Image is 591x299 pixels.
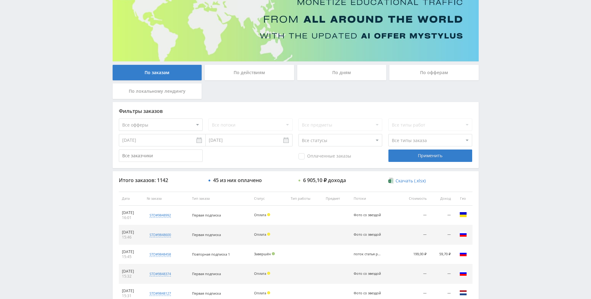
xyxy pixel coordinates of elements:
span: Холд [267,233,270,236]
div: [DATE] [122,249,141,254]
th: Предмет [323,192,351,206]
span: Первая подписка [192,213,221,217]
th: Тип работы [288,192,323,206]
span: Первая подписка [192,232,221,237]
td: 59,70 ₽ [430,245,454,264]
div: поток статья рерайт [354,252,382,256]
div: [DATE] [122,230,141,235]
div: [DATE] [122,269,141,274]
span: Скачать (.xlsx) [396,178,426,183]
span: Оплата [254,232,266,237]
span: Холд [267,291,270,294]
td: — [430,206,454,225]
div: std#9848127 [150,291,171,296]
span: Подтвержден [272,252,275,255]
div: Фото со звездой [354,272,382,276]
div: std#9848600 [150,232,171,237]
th: Статус [251,192,288,206]
div: По офферам [389,65,479,80]
div: По дням [297,65,387,80]
div: std#9848374 [150,271,171,276]
span: Оплата [254,212,266,217]
span: Первая подписка [192,271,221,276]
div: 45 из них оплачено [213,177,262,183]
input: Все заказчики [119,149,203,162]
td: — [430,264,454,284]
img: xlsx [388,177,394,184]
div: Фото со звездой [354,291,382,295]
td: 199,00 ₽ [397,245,430,264]
td: — [397,206,430,225]
div: 15:45 [122,254,141,259]
div: По действиям [205,65,294,80]
td: — [430,225,454,245]
td: — [397,264,430,284]
span: Холд [267,213,270,216]
img: rus.png [459,230,467,238]
th: Стоимость [397,192,430,206]
div: Фото со звездой [354,213,382,217]
span: Оплата [254,271,266,276]
img: ukr.png [459,211,467,218]
div: [DATE] [122,288,141,293]
div: Применить [388,149,472,162]
th: Доход [430,192,454,206]
div: Итого заказов: 1142 [119,177,203,183]
div: std#9848992 [150,213,171,218]
span: Холд [267,272,270,275]
div: 6 905,10 ₽ дохода [303,177,346,183]
img: rus.png [459,250,467,257]
div: Фильтры заказов [119,108,472,114]
div: Фото со звездой [354,233,382,237]
div: [DATE] [122,210,141,215]
div: 16:01 [122,215,141,220]
th: Потоки [351,192,397,206]
td: — [397,225,430,245]
div: std#9848458 [150,252,171,257]
img: rus.png [459,270,467,277]
img: nld.png [459,289,467,297]
div: 15:31 [122,293,141,298]
span: Повторная подписка 1 [192,252,230,257]
div: По локальному лендингу [113,83,202,99]
div: 15:32 [122,274,141,279]
th: Дата [119,192,144,206]
a: Скачать (.xlsx) [388,178,426,184]
span: Оплата [254,291,266,295]
span: Завершён [254,252,271,256]
th: Гео [454,192,472,206]
div: 15:46 [122,235,141,240]
th: № заказа [144,192,189,206]
div: По заказам [113,65,202,80]
th: Тип заказа [189,192,251,206]
span: Оплаченные заказы [298,153,351,159]
span: Первая подписка [192,291,221,296]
